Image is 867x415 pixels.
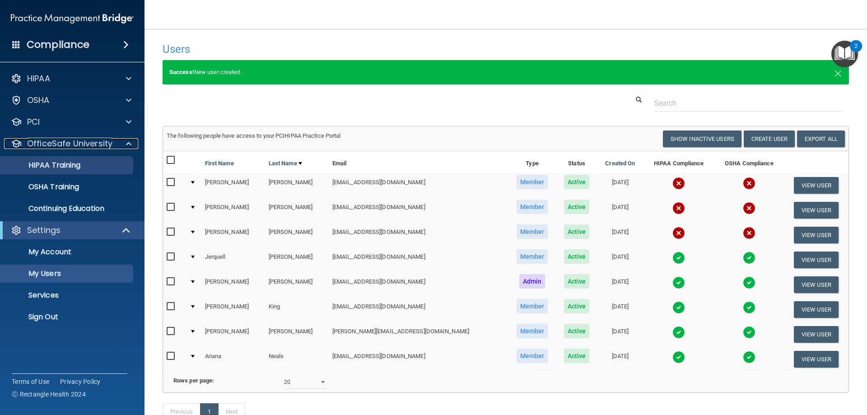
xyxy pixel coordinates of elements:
[743,252,755,264] img: tick.e7d51cea.svg
[564,224,590,239] span: Active
[743,177,755,190] img: cross.ca9f0e7f.svg
[329,297,508,322] td: [EMAIL_ADDRESS][DOMAIN_NAME]
[329,223,508,247] td: [EMAIL_ADDRESS][DOMAIN_NAME]
[265,247,329,272] td: [PERSON_NAME]
[597,198,643,223] td: [DATE]
[201,272,265,297] td: [PERSON_NAME]
[167,132,341,139] span: The following people have access to your PCIHIPAA Practice Portal
[11,73,131,84] a: HIPAA
[517,249,548,264] span: Member
[201,198,265,223] td: [PERSON_NAME]
[672,252,685,264] img: tick.e7d51cea.svg
[27,38,89,51] h4: Compliance
[654,95,842,112] input: Search
[672,202,685,214] img: cross.ca9f0e7f.svg
[169,69,194,75] strong: Success!
[564,249,590,264] span: Active
[564,274,590,289] span: Active
[794,202,839,219] button: View User
[597,322,643,347] td: [DATE]
[508,151,556,173] th: Type
[794,301,839,318] button: View User
[834,63,842,81] span: ×
[519,274,545,289] span: Admin
[743,301,755,314] img: tick.e7d51cea.svg
[663,131,741,147] button: Show Inactive Users
[714,151,784,173] th: OSHA Compliance
[27,138,112,149] p: OfficeSafe University
[201,247,265,272] td: Jerquell
[11,117,131,127] a: PCI
[643,151,714,173] th: HIPAA Compliance
[605,158,635,169] a: Created On
[205,158,234,169] a: First Name
[329,198,508,223] td: [EMAIL_ADDRESS][DOMAIN_NAME]
[744,131,795,147] button: Create User
[60,377,101,386] a: Privacy Policy
[329,151,508,173] th: Email
[12,390,86,399] span: Ⓒ Rectangle Health 2024
[794,276,839,293] button: View User
[11,138,131,149] a: OfficeSafe University
[27,95,50,106] p: OSHA
[163,60,849,84] div: New user created.
[163,43,557,55] h4: Users
[265,322,329,347] td: [PERSON_NAME]
[597,247,643,272] td: [DATE]
[329,272,508,297] td: [EMAIL_ADDRESS][DOMAIN_NAME]
[201,322,265,347] td: [PERSON_NAME]
[794,252,839,268] button: View User
[6,182,79,191] p: OSHA Training
[329,322,508,347] td: [PERSON_NAME][EMAIL_ADDRESS][DOMAIN_NAME]
[6,161,80,170] p: HIPAA Training
[6,204,129,213] p: Continuing Education
[794,177,839,194] button: View User
[564,349,590,363] span: Active
[27,225,61,236] p: Settings
[517,200,548,214] span: Member
[743,326,755,339] img: tick.e7d51cea.svg
[834,67,842,78] button: Close
[672,177,685,190] img: cross.ca9f0e7f.svg
[6,269,129,278] p: My Users
[517,299,548,313] span: Member
[597,297,643,322] td: [DATE]
[11,95,131,106] a: OSHA
[794,227,839,243] button: View User
[517,175,548,189] span: Member
[201,297,265,322] td: [PERSON_NAME]
[564,200,590,214] span: Active
[743,276,755,289] img: tick.e7d51cea.svg
[329,247,508,272] td: [EMAIL_ADDRESS][DOMAIN_NAME]
[11,9,134,28] img: PMB logo
[265,297,329,322] td: King
[564,324,590,338] span: Active
[265,223,329,247] td: [PERSON_NAME]
[517,224,548,239] span: Member
[672,276,685,289] img: tick.e7d51cea.svg
[711,351,856,387] iframe: Drift Widget Chat Controller
[27,73,50,84] p: HIPAA
[672,227,685,239] img: cross.ca9f0e7f.svg
[329,347,508,371] td: [EMAIL_ADDRESS][DOMAIN_NAME]
[6,312,129,322] p: Sign Out
[12,377,49,386] a: Terms of Use
[201,223,265,247] td: [PERSON_NAME]
[597,173,643,198] td: [DATE]
[265,347,329,371] td: Neals
[564,299,590,313] span: Active
[597,272,643,297] td: [DATE]
[11,225,131,236] a: Settings
[6,291,129,300] p: Services
[556,151,597,173] th: Status
[269,158,302,169] a: Last Name
[201,173,265,198] td: [PERSON_NAME]
[797,131,845,147] a: Export All
[564,175,590,189] span: Active
[517,324,548,338] span: Member
[27,117,40,127] p: PCI
[265,272,329,297] td: [PERSON_NAME]
[672,301,685,314] img: tick.e7d51cea.svg
[6,247,129,256] p: My Account
[794,326,839,343] button: View User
